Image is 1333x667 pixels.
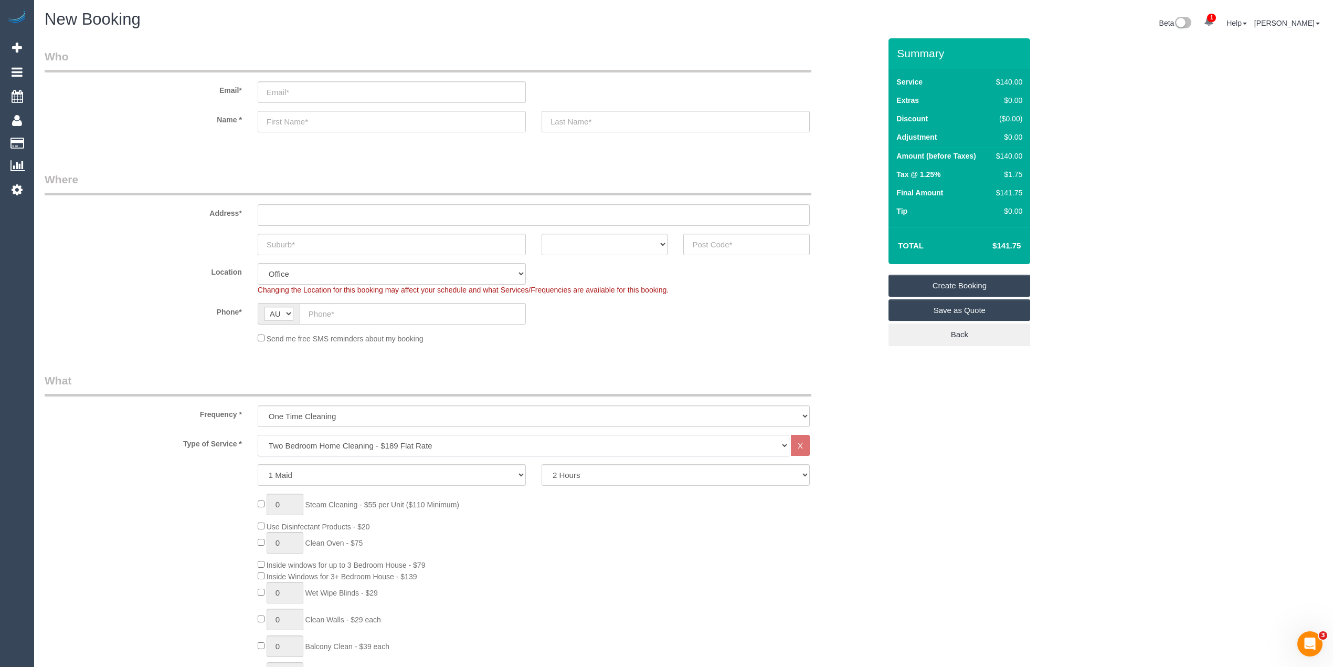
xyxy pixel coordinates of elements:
[258,234,526,255] input: Suburb*
[37,405,250,420] label: Frequency *
[992,187,1022,198] div: $141.75
[6,11,27,25] img: Automaid Logo
[992,206,1022,216] div: $0.00
[305,539,363,547] span: Clean Oven - $75
[305,501,459,509] span: Steam Cleaning - $55 per Unit ($110 Minimum)
[1207,14,1216,22] span: 1
[267,523,370,531] span: Use Disinfectant Products - $20
[45,49,811,72] legend: Who
[37,81,250,96] label: Email*
[888,324,1030,346] a: Back
[305,616,381,624] span: Clean Walls - $29 each
[992,169,1022,180] div: $1.75
[897,47,1025,59] h3: Summary
[45,373,811,397] legend: What
[896,187,943,198] label: Final Amount
[896,151,976,161] label: Amount (before Taxes)
[1297,631,1323,656] iframe: Intercom live chat
[37,204,250,218] label: Address*
[267,335,424,343] span: Send me free SMS reminders about my booking
[992,95,1022,106] div: $0.00
[1226,19,1247,27] a: Help
[1174,17,1191,30] img: New interface
[267,572,417,581] span: Inside Windows for 3+ Bedroom House - $139
[300,303,526,325] input: Phone*
[1159,19,1192,27] a: Beta
[888,299,1030,321] a: Save as Quote
[896,132,937,142] label: Adjustment
[37,303,250,317] label: Phone*
[1319,631,1327,640] span: 3
[45,10,141,28] span: New Booking
[305,589,378,597] span: Wet Wipe Blinds - $29
[258,81,526,103] input: Email*
[896,169,940,180] label: Tax @ 1.25%
[896,77,923,87] label: Service
[258,111,526,132] input: First Name*
[45,172,811,195] legend: Where
[1254,19,1320,27] a: [PERSON_NAME]
[1199,11,1219,34] a: 1
[37,435,250,449] label: Type of Service *
[992,77,1022,87] div: $140.00
[305,642,389,651] span: Balcony Clean - $39 each
[37,111,250,125] label: Name *
[896,113,928,124] label: Discount
[888,275,1030,297] a: Create Booking
[37,263,250,277] label: Location
[542,111,810,132] input: Last Name*
[992,151,1022,161] div: $140.00
[896,95,919,106] label: Extras
[267,561,426,569] span: Inside windows for up to 3 Bedroom House - $79
[992,113,1022,124] div: ($0.00)
[258,286,669,294] span: Changing the Location for this booking may affect your schedule and what Services/Frequencies are...
[683,234,810,255] input: Post Code*
[992,132,1022,142] div: $0.00
[961,242,1021,251] h4: $141.75
[898,241,924,250] strong: Total
[896,206,907,216] label: Tip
